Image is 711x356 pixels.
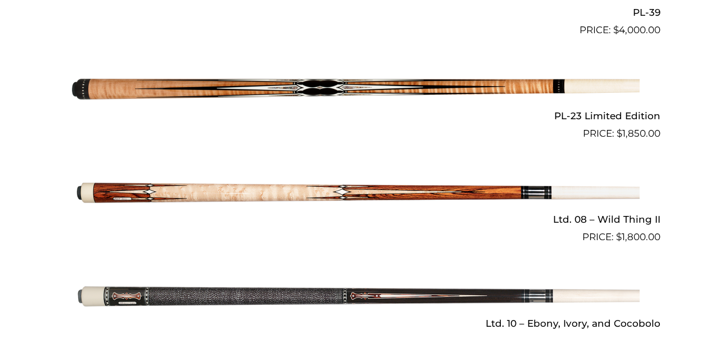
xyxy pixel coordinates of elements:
span: $ [613,24,619,35]
bdi: 4,000.00 [613,24,660,35]
h2: Ltd. 08 – Wild Thing II [51,209,660,230]
h2: PL-23 Limited Edition [51,106,660,127]
span: $ [616,231,622,242]
a: PL-23 Limited Edition $1,850.00 [51,42,660,141]
bdi: 1,800.00 [616,231,660,242]
bdi: 1,850.00 [617,128,660,139]
a: Ltd. 08 – Wild Thing II $1,800.00 [51,146,660,245]
h2: PL-39 [51,2,660,22]
img: Ltd. 08 - Wild Thing II [72,146,640,240]
a: Ltd. 10 – Ebony, Ivory, and Cocobolo [51,249,660,334]
img: PL-23 Limited Edition [72,42,640,137]
h2: Ltd. 10 – Ebony, Ivory, and Cocobolo [51,313,660,334]
img: Ltd. 10 - Ebony, Ivory, and Cocobolo [72,249,640,344]
span: $ [617,128,622,139]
